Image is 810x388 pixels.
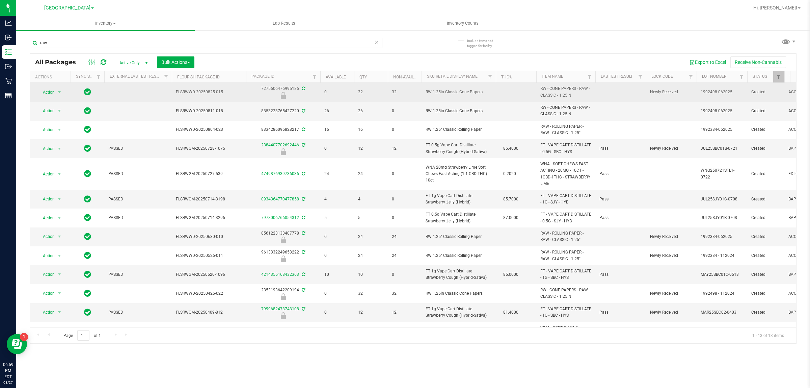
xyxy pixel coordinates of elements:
span: Action [37,144,55,153]
span: 0 [324,309,350,316]
span: RW 1.25" Classic Rolling Paper [426,252,492,259]
span: 32 [392,89,417,95]
span: Sync from Compliance System [301,272,305,277]
span: 85.0000 [500,270,522,280]
span: FLSRWWD-20250804-023 [176,126,242,133]
span: Created [751,309,780,316]
span: 26 [324,108,350,114]
span: Newly Received [650,290,693,297]
span: FT 1g Vape Cart Distillate Strawberry Jelly (Hybrid) [426,193,492,205]
div: Actions [35,75,68,79]
span: 87.0000 [500,213,522,223]
a: Package ID [251,74,274,79]
span: FLSRWGM-20250520-1096 [176,271,242,278]
span: select [55,194,64,204]
span: WNA - SOFT CHEWS - 20MG - 10CT - 1CBD-1THC - STRAWBERRY LEMONADE [540,325,591,344]
span: Created [751,196,780,202]
span: MAR25SBC02-0403 [701,309,743,316]
span: 0 [392,196,417,202]
div: 8334286096828217 [245,126,321,133]
div: 9613332249653222 [245,249,321,262]
span: In Sync [84,289,91,298]
a: Lock Code [651,74,673,79]
span: Action [37,289,55,298]
span: 0 [392,126,417,133]
a: 4214355168432363 [261,272,299,277]
a: Inventory [16,16,195,30]
span: 24 [392,252,417,259]
span: Created [751,126,780,133]
a: Filter [685,71,697,82]
span: select [55,125,64,135]
span: 0 [324,252,350,259]
span: select [55,289,64,298]
span: Action [37,88,55,97]
span: Created [751,252,780,259]
span: select [55,232,64,241]
span: 85.7000 [500,194,522,204]
span: RW 1.25" Classic Rolling Paper [426,234,492,240]
span: FT - VAPE CART DISTILLATE - 0.5G - SBC - HYS [540,142,591,155]
a: Filter [584,71,595,82]
span: Bulk Actions [161,59,190,65]
span: 24 [324,171,350,177]
a: Filter [161,71,172,82]
inline-svg: Outbound [5,63,12,70]
span: [GEOGRAPHIC_DATA] [44,5,90,11]
span: Newly Received [650,234,693,240]
span: Action [37,213,55,223]
span: 12 [392,145,417,152]
span: Action [37,251,55,261]
span: In Sync [84,144,91,153]
span: RW 1.25in Classic Cone Papers [426,108,492,114]
span: 81.4000 [500,308,522,317]
a: Sync Status [76,74,102,79]
span: Pass [599,196,642,202]
span: 0 [324,89,350,95]
span: In Sync [84,270,91,279]
span: 26 [358,108,384,114]
span: 0 [392,171,417,177]
span: Include items not tagged for facility [467,38,501,48]
a: Qty [359,75,367,79]
span: RAW - ROLLING PAPER - RAW - CLASSIC - 1.25" [540,230,591,243]
span: 0 [392,271,417,278]
a: Available [326,75,346,79]
span: Lab Results [264,20,304,26]
span: In Sync [84,169,91,178]
span: Sync from Compliance System [301,250,305,254]
span: 32 [392,290,417,297]
span: FLSRWGM-20250714-3296 [176,215,242,221]
span: select [55,270,64,279]
a: 7978006766054312 [261,215,299,220]
span: FT 0.5g Vape Cart Distillate Strawberry Jelly (Hybrid) [426,211,492,224]
inline-svg: Inventory [5,49,12,55]
a: 7999682473743108 [261,307,299,311]
a: Filter [635,71,646,82]
span: Created [751,171,780,177]
span: In Sync [84,106,91,116]
span: Sync from Compliance System [301,171,305,176]
span: Created [751,89,780,95]
iframe: Resource center unread badge [20,333,28,341]
span: 4 [324,196,350,202]
span: RW - CONE PAPERS - RAW - CLASSIC - 1.25IN [540,104,591,117]
span: FLSRWGM-20250409-812 [176,309,242,316]
inline-svg: Analytics [5,20,12,26]
span: MAY25SBC01C-0513 [701,271,743,278]
a: Item Name [542,74,563,79]
inline-svg: Retail [5,78,12,84]
span: FT 0.5g Vape Cart Distillate Strawberry Cough (Hybrid-Sativa) [426,142,492,155]
inline-svg: Reports [5,92,12,99]
div: 8353223765427220 [245,108,321,114]
span: 4 [358,196,384,202]
span: Pass [599,215,642,221]
span: 32 [358,290,384,297]
span: Pass [599,309,642,316]
span: FLSRWWD-20250630-010 [176,234,242,240]
span: Newly Received [650,145,693,152]
a: 2384407702692446 [261,143,299,147]
span: PASSED [108,309,168,316]
span: In Sync [84,87,91,97]
span: RW - CONE PAPERS - RAW - CLASSIC - 1.25IN [540,86,591,98]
